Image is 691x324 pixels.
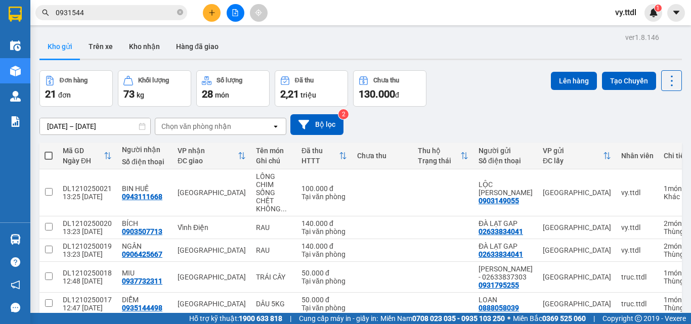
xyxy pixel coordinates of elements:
span: notification [11,280,20,290]
div: TRÁI CÂY [256,273,291,281]
div: Đã thu [301,147,339,155]
div: DÂU 5KG [256,300,291,308]
div: 50.000 đ [301,269,347,277]
div: Đã thu [295,77,314,84]
span: đơn [58,91,71,99]
button: plus [203,4,221,22]
div: Nhân viên [621,152,654,160]
span: 21 [45,88,56,100]
button: Khối lượng73kg [118,70,191,107]
li: VP [GEOGRAPHIC_DATA] [5,43,70,76]
div: 13:23 [DATE] [63,227,112,236]
div: CHẾT KHÔNG CHỊU TRÁCH NHIỆM [256,197,291,213]
button: Lên hàng [551,72,597,90]
div: [GEOGRAPHIC_DATA] [178,300,246,308]
button: caret-down [667,4,685,22]
span: Miền Nam [380,313,505,324]
div: truc.ttdl [621,300,654,308]
li: Thanh Thuỷ [5,5,147,24]
div: NGÂN [122,242,167,250]
span: close-circle [177,8,183,18]
div: 0931795255 [479,281,519,289]
span: triệu [300,91,316,99]
span: copyright [635,315,642,322]
button: Tạo Chuyến [602,72,656,90]
img: warehouse-icon [10,40,21,51]
div: [GEOGRAPHIC_DATA] [178,246,246,254]
span: close-circle [177,9,183,15]
strong: 1900 633 818 [239,314,282,322]
button: Đơn hàng21đơn [39,70,113,107]
div: RAU [256,223,291,232]
span: vy.ttdl [607,6,644,19]
div: Vĩnh Điện [178,223,246,232]
div: 0943111668 [122,193,162,201]
button: Bộ lọc [290,114,343,135]
span: món [215,91,229,99]
span: 2,21 [280,88,299,100]
div: [GEOGRAPHIC_DATA] [543,300,611,308]
span: | [593,313,595,324]
div: 0903507713 [122,227,162,236]
div: VP gửi [543,147,603,155]
button: Hàng đã giao [168,34,227,59]
div: DL1210250019 [63,242,112,250]
button: Trên xe [80,34,121,59]
div: LOAN [479,296,533,304]
strong: 0708 023 035 - 0935 103 250 [412,314,505,322]
div: [GEOGRAPHIC_DATA] [178,273,246,281]
img: warehouse-icon [10,66,21,76]
div: BIN HUẾ [122,184,167,193]
div: LIÊN HOA - 02633837303 [479,265,533,281]
span: 130.000 [359,88,395,100]
div: HTTT [301,157,339,165]
div: 12:48 [DATE] [63,277,112,285]
div: [GEOGRAPHIC_DATA] [543,189,611,197]
div: VP nhận [178,147,238,155]
div: 02633834041 [479,227,523,236]
img: icon-new-feature [649,8,658,17]
div: DL1210250018 [63,269,112,277]
div: Người gửi [479,147,533,155]
div: Ghi chú [256,157,291,165]
div: RAU [256,246,291,254]
div: MIU [122,269,167,277]
img: warehouse-icon [10,91,21,102]
button: aim [250,4,268,22]
div: vy.ttdl [621,189,654,197]
button: Kho nhận [121,34,168,59]
div: BÍCH [122,219,167,227]
th: Toggle SortBy [172,143,251,169]
span: đ [395,91,399,99]
span: kg [137,91,144,99]
span: caret-down [672,8,681,17]
span: search [42,9,49,16]
div: ĐÀ LẠT GAP [479,219,533,227]
div: Số điện thoại [122,158,167,166]
button: file-add [227,4,244,22]
div: [GEOGRAPHIC_DATA] [543,223,611,232]
span: 73 [123,88,135,100]
div: Khối lượng [138,77,169,84]
div: 0906425667 [122,250,162,258]
button: Kho gửi [39,34,80,59]
span: question-circle [11,257,20,267]
div: 0903149055 [479,197,519,205]
span: 1 [656,5,660,12]
div: Chưa thu [357,152,408,160]
div: Số lượng [217,77,242,84]
input: Select a date range. [40,118,150,134]
div: DL1210250017 [63,296,112,304]
div: DL1210250020 [63,219,112,227]
span: ⚪️ [507,316,510,320]
span: Cung cấp máy in - giấy in: [299,313,378,324]
th: Toggle SortBy [58,143,117,169]
span: 28 [202,88,213,100]
div: 0937732311 [122,277,162,285]
div: Trạng thái [418,157,460,165]
span: ... [281,205,287,213]
div: Người nhận [122,146,167,154]
svg: open [272,122,280,130]
div: 0935144498 [122,304,162,312]
img: logo-vxr [9,7,22,22]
